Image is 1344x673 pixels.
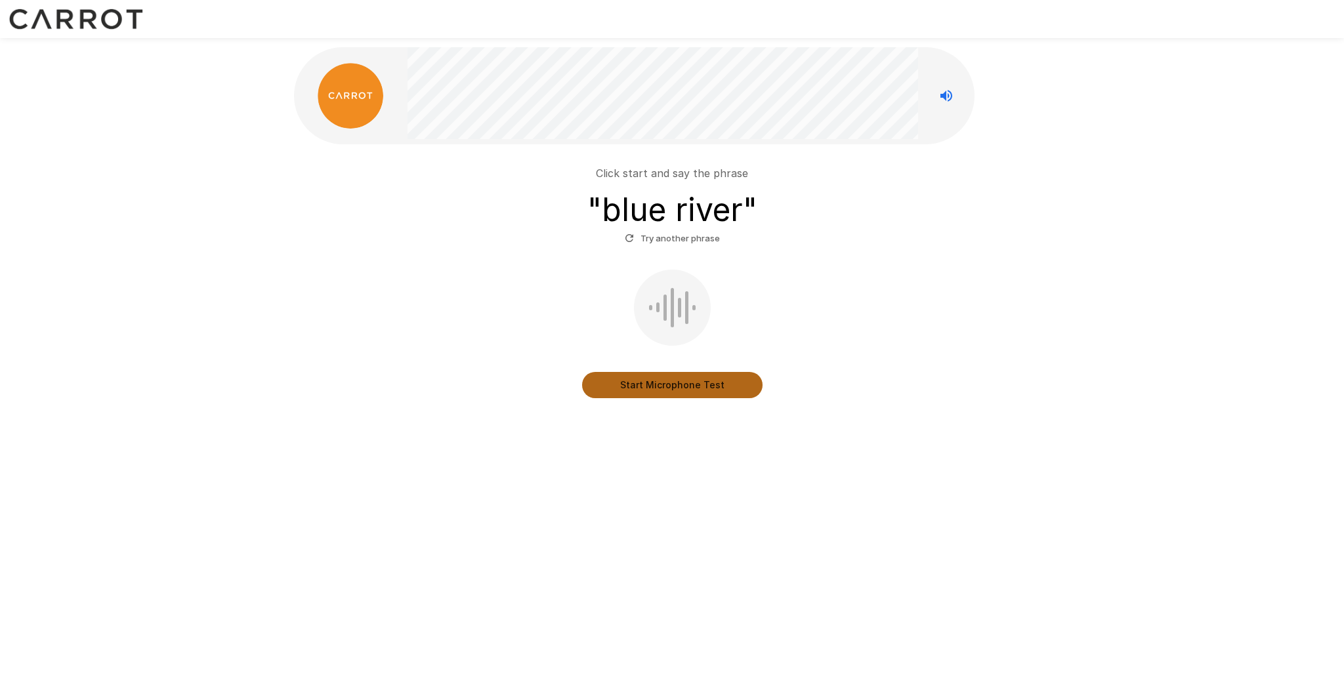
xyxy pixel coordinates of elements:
[318,63,383,129] img: carrot_logo.png
[582,372,763,398] button: Start Microphone Test
[596,165,748,181] p: Click start and say the phrase
[933,83,959,109] button: Stop reading questions aloud
[587,192,757,228] h3: " blue river "
[621,228,723,249] button: Try another phrase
